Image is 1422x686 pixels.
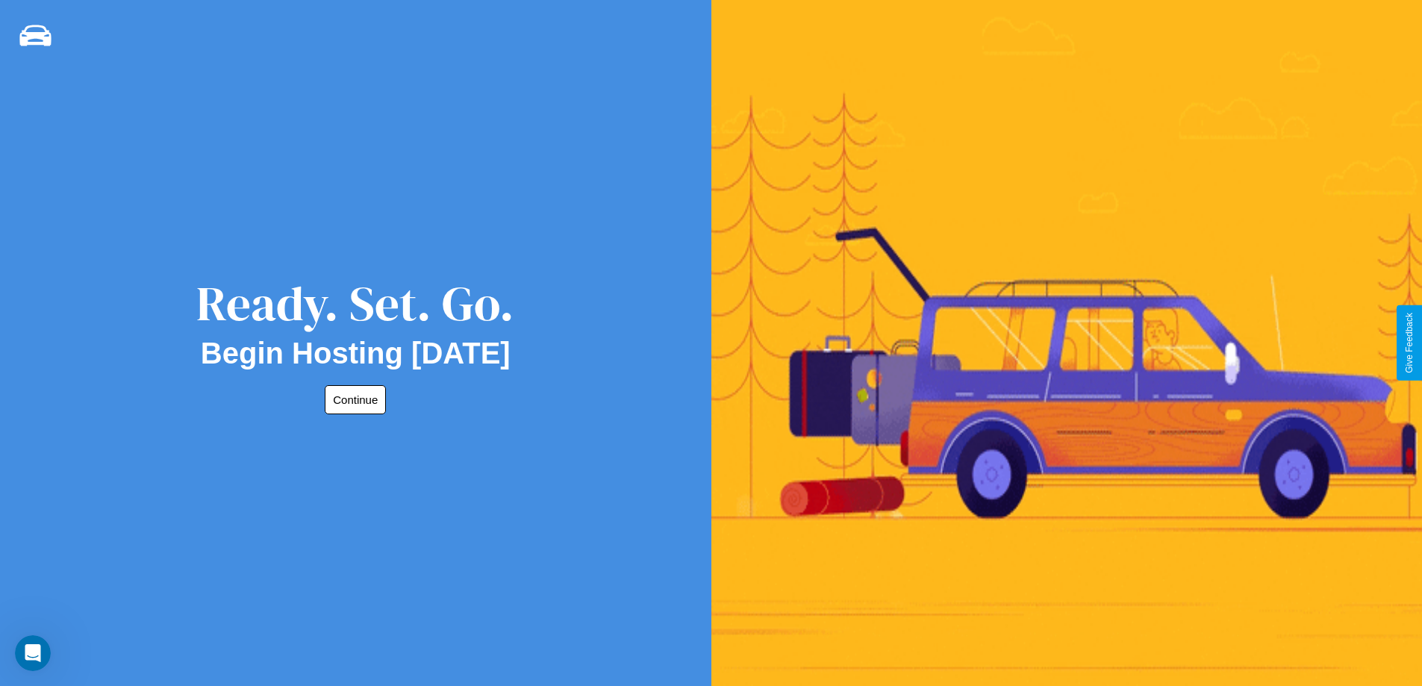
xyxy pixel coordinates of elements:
button: Continue [325,385,386,414]
h2: Begin Hosting [DATE] [201,337,511,370]
iframe: Intercom live chat [15,635,51,671]
div: Give Feedback [1404,313,1415,373]
div: Ready. Set. Go. [196,270,514,337]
